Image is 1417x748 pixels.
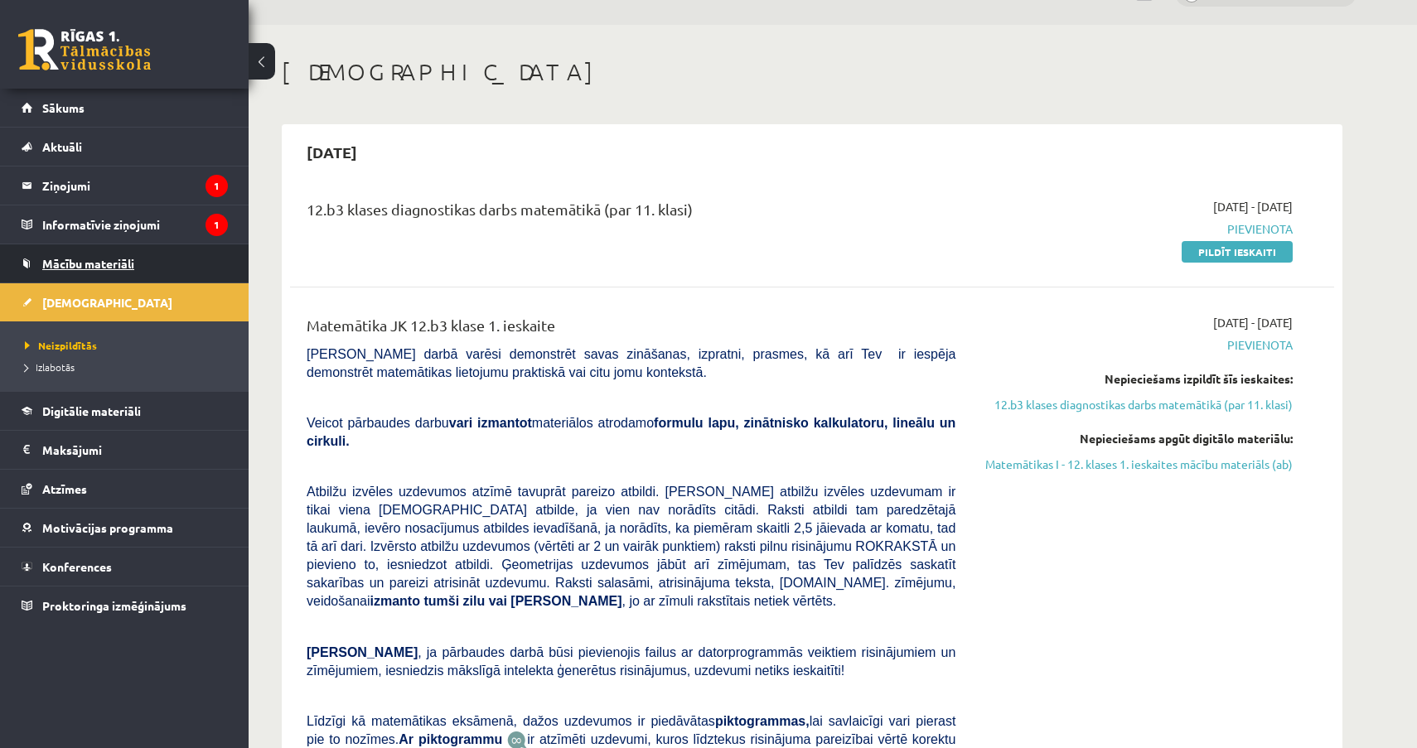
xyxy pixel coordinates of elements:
span: [DEMOGRAPHIC_DATA] [42,295,172,310]
i: 1 [206,175,228,197]
span: Aktuāli [42,139,82,154]
span: Mācību materiāli [42,256,134,271]
a: Neizpildītās [25,338,232,353]
span: Izlabotās [25,360,75,374]
h2: [DATE] [290,133,374,171]
legend: Maksājumi [42,431,228,469]
legend: Informatīvie ziņojumi [42,205,228,244]
span: Motivācijas programma [42,520,173,535]
span: Pievienota [980,336,1293,354]
span: [PERSON_NAME] [307,645,418,659]
a: Maksājumi [22,431,228,469]
span: Atbilžu izvēles uzdevumos atzīmē tavuprāt pareizo atbildi. [PERSON_NAME] atbilžu izvēles uzdevuma... [307,485,955,608]
div: Nepieciešams apgūt digitālo materiālu: [980,430,1293,447]
a: Izlabotās [25,360,232,374]
a: Proktoringa izmēģinājums [22,586,228,625]
a: Motivācijas programma [22,509,228,547]
b: vari izmantot [449,416,532,430]
a: Mācību materiāli [22,244,228,282]
a: Konferences [22,548,228,586]
span: [DATE] - [DATE] [1213,198,1293,215]
span: Atzīmes [42,481,87,496]
a: Ziņojumi1 [22,166,228,205]
span: [DATE] - [DATE] [1213,314,1293,331]
span: Līdzīgi kā matemātikas eksāmenā, dažos uzdevumos ir piedāvātas lai savlaicīgi vari pierast pie to... [307,714,955,746]
a: Rīgas 1. Tālmācības vidusskola [18,29,151,70]
div: Matemātika JK 12.b3 klase 1. ieskaite [307,314,955,345]
div: 12.b3 klases diagnostikas darbs matemātikā (par 11. klasi) [307,198,955,229]
a: Informatīvie ziņojumi1 [22,205,228,244]
i: 1 [206,214,228,236]
a: Digitālie materiāli [22,392,228,430]
b: izmanto [370,594,420,608]
b: Ar piktogrammu [399,732,502,746]
h1: [DEMOGRAPHIC_DATA] [282,58,1342,86]
a: Aktuāli [22,128,228,166]
a: Matemātikas I - 12. klases 1. ieskaites mācību materiāls (ab) [980,456,1293,473]
span: , ja pārbaudes darbā būsi pievienojis failus ar datorprogrammās veiktiem risinājumiem un zīmējumi... [307,645,955,678]
a: Pildīt ieskaiti [1182,241,1293,263]
a: Sākums [22,89,228,127]
a: Atzīmes [22,470,228,508]
span: Veicot pārbaudes darbu materiālos atrodamo [307,416,955,448]
b: piktogrammas, [715,714,810,728]
span: Digitālie materiāli [42,403,141,418]
a: [DEMOGRAPHIC_DATA] [22,283,228,321]
div: Nepieciešams izpildīt šīs ieskaites: [980,370,1293,388]
b: tumši zilu vai [PERSON_NAME] [423,594,621,608]
span: Pievienota [980,220,1293,238]
span: Neizpildītās [25,339,97,352]
span: [PERSON_NAME] darbā varēsi demonstrēt savas zināšanas, izpratni, prasmes, kā arī Tev ir iespēja d... [307,347,955,379]
legend: Ziņojumi [42,166,228,205]
span: Konferences [42,559,112,574]
span: Sākums [42,100,85,115]
a: 12.b3 klases diagnostikas darbs matemātikā (par 11. klasi) [980,396,1293,413]
b: formulu lapu, zinātnisko kalkulatoru, lineālu un cirkuli. [307,416,955,448]
span: Proktoringa izmēģinājums [42,598,186,613]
